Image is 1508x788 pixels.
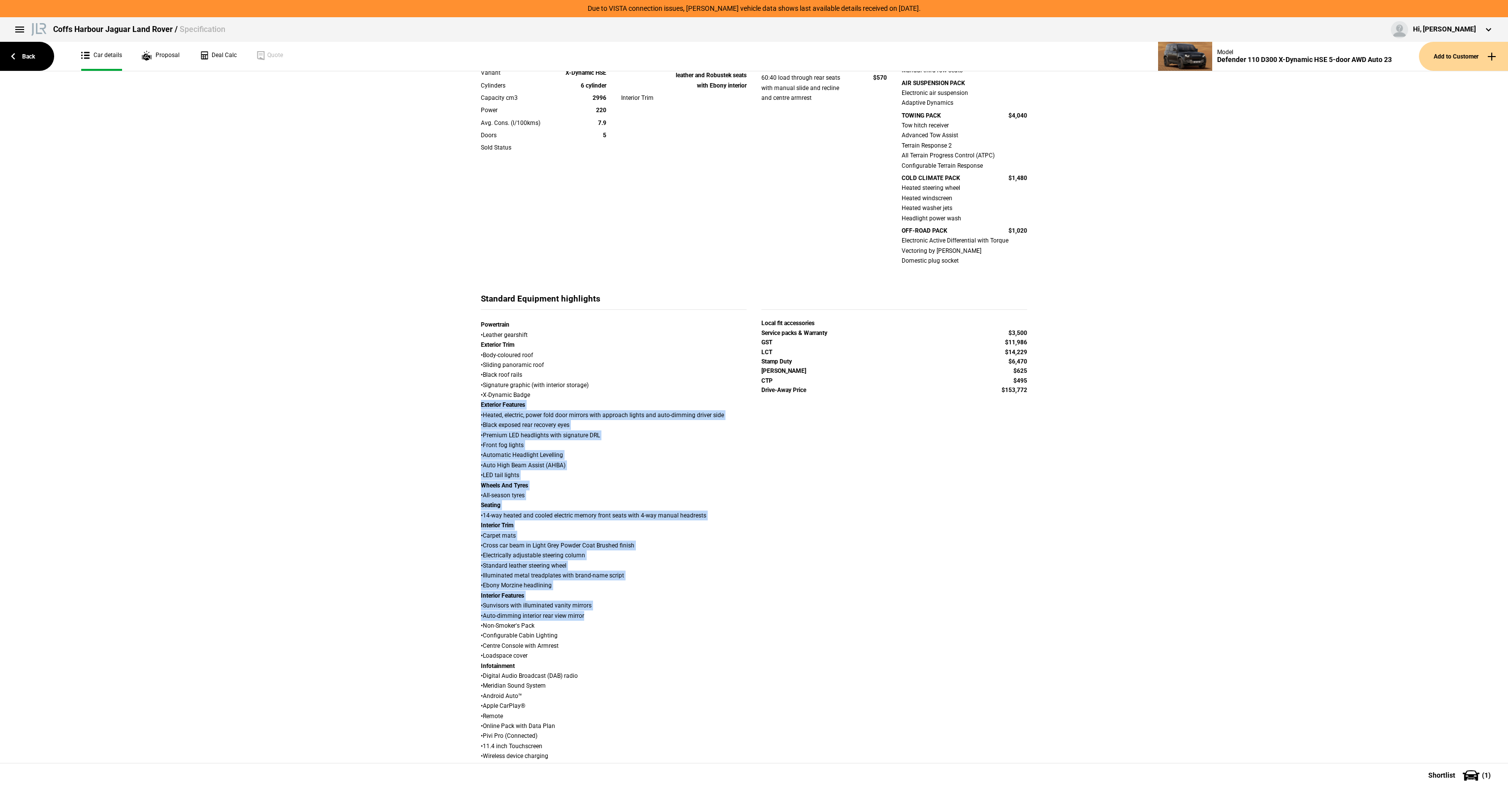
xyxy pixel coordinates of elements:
strong: 220 [596,107,606,114]
a: Proposal [142,42,180,71]
strong: [PERSON_NAME] [761,367,806,374]
strong: Exterior Trim [481,341,514,348]
strong: X-Dynamic HSE [565,69,606,76]
strong: Stamp Duty [761,358,792,365]
strong: GST [761,339,772,346]
strong: Local fit accessories [761,320,815,327]
span: ( 1 ) [1482,772,1491,779]
div: Avg. Cons. (l/100kms) [481,118,556,128]
div: Model [1217,49,1392,56]
div: Variant [481,68,556,78]
strong: TOWING PACK [902,112,941,119]
strong: Infotainment [481,663,515,669]
div: Interior Trim [621,93,671,103]
button: Add to Customer [1419,42,1508,71]
strong: Drive-Away Price [761,387,806,394]
div: Standard Equipment highlights [481,293,747,310]
strong: AIR SUSPENSION PACK [902,80,965,87]
strong: CTP [761,377,773,384]
strong: Interior Trim [481,522,513,529]
a: Car details [81,42,122,71]
strong: Ebony/Ebony Windsor leather and Robustek seats with Ebony interior [676,62,747,89]
strong: 6 cylinder [581,82,606,89]
button: Shortlist(1) [1414,763,1508,788]
strong: $625 [1013,367,1027,374]
strong: $4,040 [1008,112,1027,119]
strong: $11,986 [1005,339,1027,346]
div: Power [481,105,556,115]
div: Coffs Harbour Jaguar Land Rover / [53,24,225,35]
div: Heated steering wheel Heated windscreen Heated washer jets Headlight power wash [902,183,1027,223]
strong: $1,480 [1008,175,1027,182]
div: Electronic Active Differential with Torque Vectoring by [PERSON_NAME] Domestic plug socket [902,236,1027,266]
span: Specification [180,25,225,34]
strong: $1,020 [1008,227,1027,234]
strong: 7.9 [598,120,606,126]
strong: Exterior Features [481,401,525,408]
div: Defender 110 D300 X-Dynamic HSE 5-door AWD Auto 23 [1217,56,1392,64]
strong: Interior Features [481,592,524,599]
strong: OFF-ROAD PACK [902,227,947,234]
div: Sold Status [481,143,556,152]
img: landrover.png [30,21,48,36]
div: Tow hitch receiver Advanced Tow Assist Terrain Response 2 All Terrain Progress Control (ATPC) Con... [902,121,1027,171]
strong: $570 [873,74,887,81]
div: Hi, [PERSON_NAME] [1413,25,1476,34]
strong: $153,772 [1002,387,1027,394]
strong: $14,229 [1005,349,1027,356]
div: 60:40 load through rear seats with manual slide and recline and centre armrest [761,73,849,103]
strong: Service packs & Warranty [761,330,827,336]
strong: 5 [603,132,606,139]
strong: $6,470 [1008,358,1027,365]
span: Shortlist [1428,772,1455,779]
div: Doors [481,130,556,140]
a: Deal Calc [199,42,237,71]
strong: $3,500 [1008,330,1027,336]
strong: $495 [1013,377,1027,384]
div: Capacity cm3 [481,93,556,103]
strong: Seating [481,502,501,509]
strong: 2996 [593,94,606,101]
strong: Powertrain [481,321,509,328]
strong: Wheels And Tyres [481,482,528,489]
strong: COLD CLIMATE PACK [902,175,960,182]
strong: LCT [761,349,772,356]
div: Electronic air suspension Adaptive Dynamics [902,88,1027,108]
div: Cylinders [481,81,556,91]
